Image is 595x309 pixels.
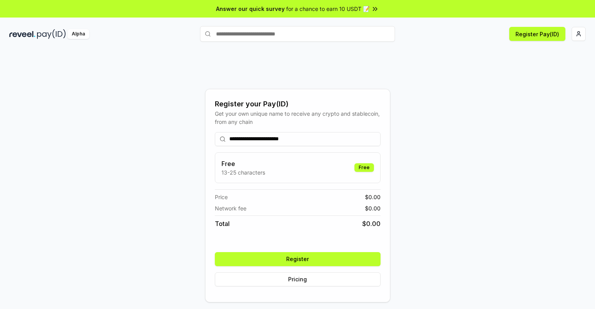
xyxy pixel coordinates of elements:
[37,29,66,39] img: pay_id
[216,5,285,13] span: Answer our quick survey
[221,159,265,168] h3: Free
[509,27,565,41] button: Register Pay(ID)
[215,252,381,266] button: Register
[365,204,381,212] span: $ 0.00
[215,219,230,228] span: Total
[215,272,381,286] button: Pricing
[221,168,265,177] p: 13-25 characters
[67,29,89,39] div: Alpha
[286,5,370,13] span: for a chance to earn 10 USDT 📝
[354,163,374,172] div: Free
[215,109,381,126] div: Get your own unique name to receive any crypto and stablecoin, from any chain
[9,29,35,39] img: reveel_dark
[365,193,381,201] span: $ 0.00
[362,219,381,228] span: $ 0.00
[215,204,246,212] span: Network fee
[215,99,381,109] div: Register your Pay(ID)
[215,193,228,201] span: Price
